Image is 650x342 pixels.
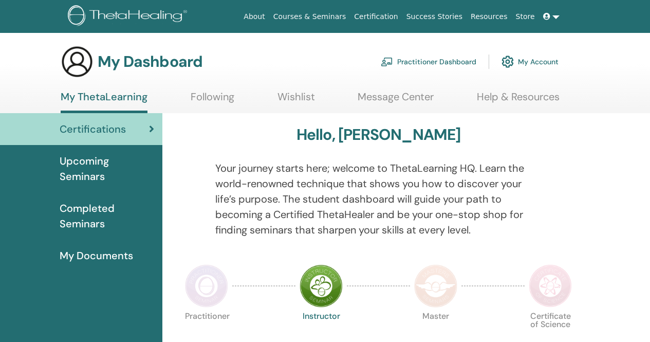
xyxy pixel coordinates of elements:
a: Wishlist [277,91,315,111]
p: Your journey starts here; welcome to ThetaLearning HQ. Learn the world-renowned technique that sh... [215,160,542,238]
a: About [239,7,269,26]
a: Store [512,7,539,26]
img: Certificate of Science [529,264,572,308]
img: generic-user-icon.jpg [61,45,94,78]
img: Master [414,264,457,308]
a: Message Center [358,91,434,111]
span: My Documents [60,248,133,263]
img: logo.png [68,5,191,28]
span: Completed Seminars [60,201,154,231]
a: My ThetaLearning [61,91,147,113]
a: Help & Resources [477,91,560,111]
a: Practitioner Dashboard [381,50,476,73]
img: Instructor [300,264,343,308]
h3: Hello, [PERSON_NAME] [296,125,461,144]
span: Certifications [60,121,126,137]
h3: My Dashboard [98,52,202,71]
a: Certification [350,7,402,26]
a: Courses & Seminars [269,7,350,26]
a: Resources [467,7,512,26]
a: Following [191,91,234,111]
a: Success Stories [402,7,467,26]
img: Practitioner [185,264,228,308]
img: cog.svg [502,53,514,70]
a: My Account [502,50,559,73]
img: chalkboard-teacher.svg [381,57,393,66]
span: Upcoming Seminars [60,153,154,184]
